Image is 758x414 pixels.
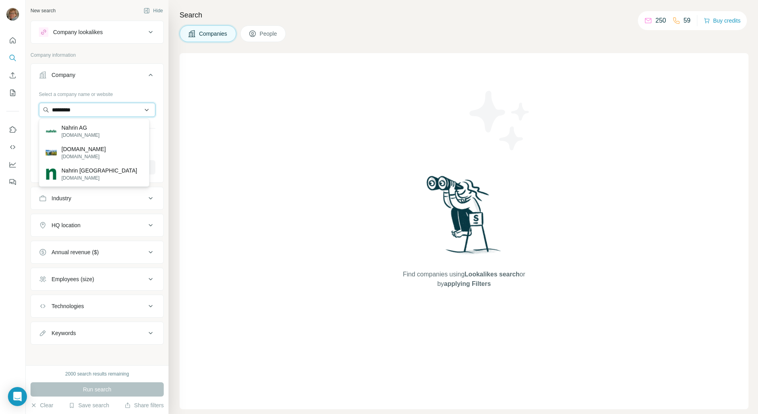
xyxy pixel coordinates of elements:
[61,124,100,132] p: Nahrin AG
[61,132,100,139] p: [DOMAIN_NAME]
[52,221,80,229] div: HQ location
[31,52,164,59] p: Company information
[704,15,741,26] button: Buy credits
[6,157,19,172] button: Dashboard
[52,248,99,256] div: Annual revenue ($)
[52,275,94,283] div: Employees (size)
[6,8,19,21] img: Avatar
[444,280,491,287] span: applying Filters
[8,387,27,406] div: Open Intercom Messenger
[465,271,520,278] span: Lookalikes search
[180,10,748,21] h4: Search
[6,68,19,82] button: Enrich CSV
[61,167,137,174] p: Nahrin [GEOGRAPHIC_DATA]
[683,16,691,25] p: 59
[31,189,163,208] button: Industry
[6,86,19,100] button: My lists
[31,23,163,42] button: Company lookalikes
[46,169,57,180] img: Nahrin Switzerland
[69,401,109,409] button: Save search
[52,329,76,337] div: Keywords
[52,302,84,310] div: Technologies
[52,194,71,202] div: Industry
[61,153,106,160] p: [DOMAIN_NAME]
[6,140,19,154] button: Use Surfe API
[260,30,278,38] span: People
[31,216,163,235] button: HQ location
[6,51,19,65] button: Search
[31,270,163,289] button: Employees (size)
[31,324,163,343] button: Keywords
[39,88,155,98] div: Select a company name or website
[46,150,57,156] img: nahrin.at
[124,401,164,409] button: Share filters
[53,28,103,36] div: Company lookalikes
[65,370,129,378] div: 2000 search results remaining
[31,65,163,88] button: Company
[655,16,666,25] p: 250
[199,30,228,38] span: Companies
[31,401,53,409] button: Clear
[31,243,163,262] button: Annual revenue ($)
[52,71,75,79] div: Company
[6,175,19,189] button: Feedback
[31,7,56,14] div: New search
[6,33,19,48] button: Quick start
[6,123,19,137] button: Use Surfe on LinkedIn
[61,145,106,153] p: [DOMAIN_NAME]
[138,5,168,17] button: Hide
[464,85,536,156] img: Surfe Illustration - Stars
[61,174,137,182] p: [DOMAIN_NAME]
[31,297,163,316] button: Technologies
[423,174,505,262] img: Surfe Illustration - Woman searching with binoculars
[46,126,57,137] img: Nahrin AG
[400,270,527,289] span: Find companies using or by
